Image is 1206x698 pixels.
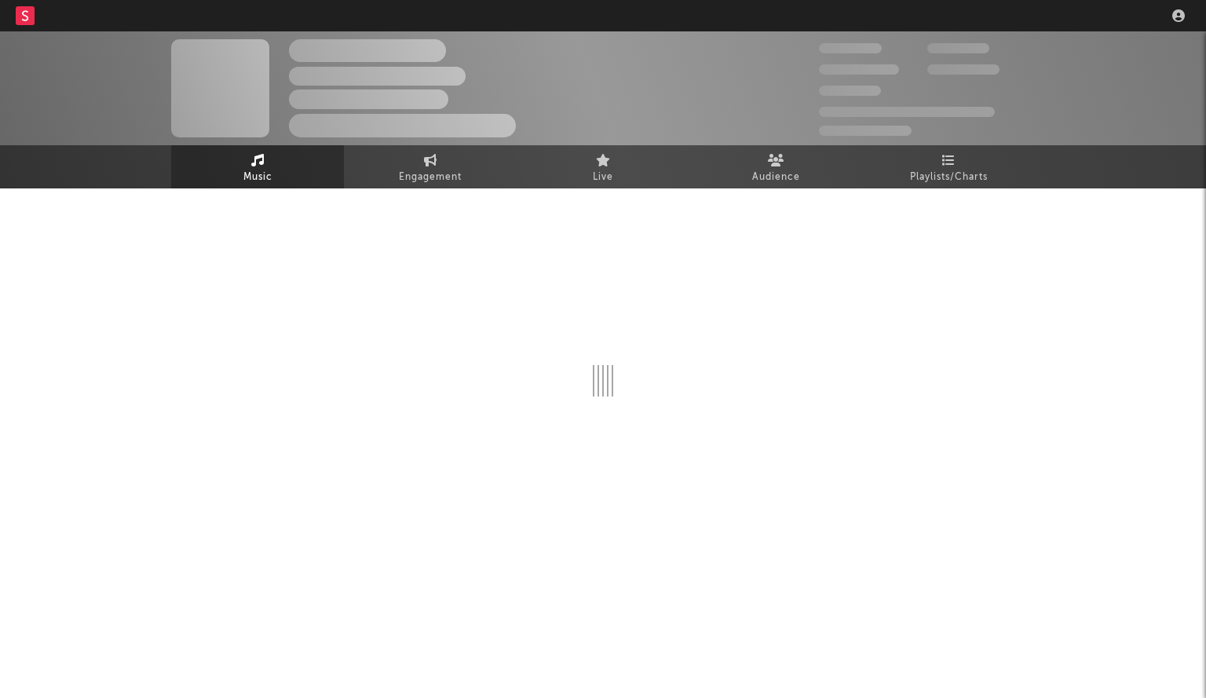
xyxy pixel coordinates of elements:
span: 100,000 [819,86,881,96]
span: Engagement [399,168,462,187]
span: Music [243,168,272,187]
a: Music [171,145,344,188]
a: Engagement [344,145,517,188]
span: Jump Score: 85.0 [819,126,912,136]
span: 50,000,000 Monthly Listeners [819,107,995,117]
span: Playlists/Charts [910,168,988,187]
span: 300,000 [819,43,882,53]
span: 100,000 [927,43,989,53]
span: Live [593,168,613,187]
span: 1,000,000 [927,64,1000,75]
a: Audience [689,145,862,188]
span: Audience [752,168,800,187]
a: Playlists/Charts [862,145,1035,188]
a: Live [517,145,689,188]
span: 50,000,000 [819,64,899,75]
